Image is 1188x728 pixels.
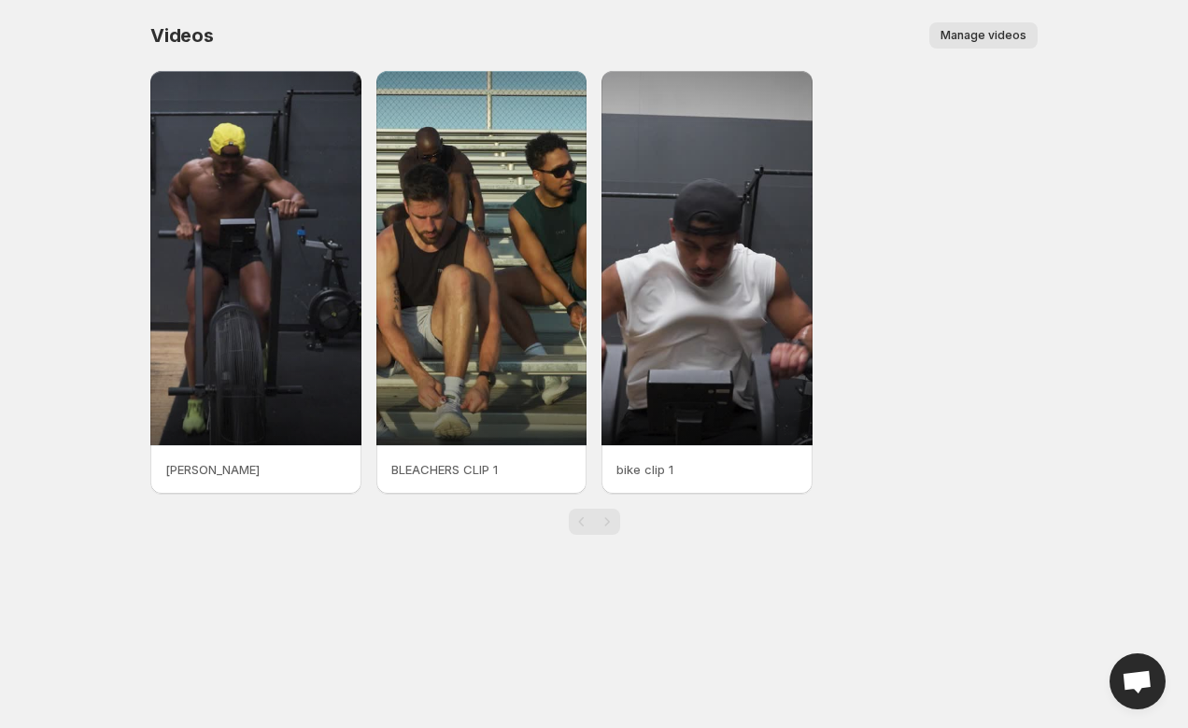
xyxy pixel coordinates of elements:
[1110,653,1166,709] a: Open chat
[569,509,620,535] nav: Pagination
[940,28,1026,43] span: Manage videos
[616,460,798,479] p: bike clip 1
[391,460,573,479] p: BLEACHERS CLIP 1
[150,24,214,47] span: Videos
[929,22,1038,49] button: Manage videos
[165,460,346,479] p: [PERSON_NAME]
